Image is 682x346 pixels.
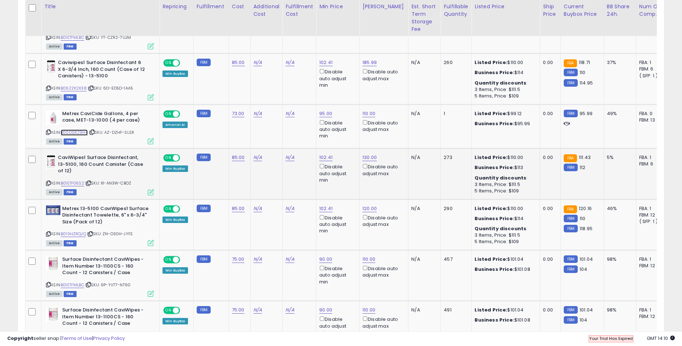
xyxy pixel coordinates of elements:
span: FBM [64,44,77,50]
a: 110.00 [362,306,375,314]
b: Metrex 13-5100 CaviWipes1 Surface Disinfectant Towelette, 6" x 6-3/4" Size (Pack of 12) [62,205,150,227]
a: 120.00 [362,205,377,212]
span: FBM [64,189,77,195]
div: Listed Price [475,3,537,10]
div: 290 [444,205,466,212]
b: Listed Price: [475,306,507,313]
a: 85.00 [232,59,245,66]
div: $101.04 [475,307,534,313]
div: Disable auto adjust min [319,315,354,336]
div: 49% [607,110,631,117]
b: CaviWipes1 Surface Disinfectant, 13-5100, 160 Count Canister (Case of 12) [58,154,145,176]
a: 130.00 [362,154,377,161]
div: FBM: 6 [639,161,663,167]
span: | SKU: AZ-DZHF-SLSR [89,129,134,135]
small: FBM [564,69,578,76]
span: All listings currently available for purchase on Amazon [46,44,63,50]
span: 101.04 [580,256,593,263]
a: 102.41 [319,154,333,161]
span: All listings currently available for purchase on Amazon [46,94,63,100]
div: 273 [444,154,466,161]
div: Disable auto adjust max [362,68,403,82]
span: OFF [179,60,191,66]
div: Win BuyBox [163,318,188,324]
div: 0.00 [543,307,555,313]
b: Business Price: [475,317,514,323]
a: 102.41 [319,59,333,66]
div: Disable auto adjust max [362,163,403,177]
small: FBM [564,316,578,324]
div: 0.00 [543,59,555,66]
div: : [475,226,534,232]
small: FBM [197,59,211,66]
div: ASIN: [46,256,154,296]
span: All listings currently available for purchase on Amazon [46,138,63,145]
div: Cost [232,3,247,10]
strong: Copyright [7,335,33,342]
span: 104 [580,266,587,273]
div: Fulfillment Cost [285,3,313,18]
small: FBM [197,205,211,212]
span: FBM [64,94,77,100]
div: FBM: 12 [639,313,663,320]
a: N/A [285,59,294,66]
div: $110.00 [475,205,534,212]
span: ON [164,155,173,161]
div: FBA: 1 [639,59,663,66]
span: ON [164,206,173,212]
small: FBM [564,225,578,232]
span: 2025-10-13 14:10 GMT [647,335,675,342]
img: 41gVdiQHdwL._SL40_.jpg [46,205,60,215]
span: 118.71 [579,59,590,66]
span: 110 [580,69,585,76]
a: N/A [253,59,262,66]
span: OFF [179,206,191,212]
span: 114.95 [580,79,593,86]
small: FBA [564,59,577,67]
div: 5% [607,154,631,161]
span: 104 [580,317,587,323]
div: FBA: 1 [639,307,663,313]
div: Ship Price [543,3,557,18]
b: Listed Price: [475,154,507,161]
span: | SKU: 9P-YV77-NT90 [85,282,131,288]
div: Fulfillment [197,3,226,10]
div: 5 Items, Price: $109 [475,93,534,99]
div: N/A [411,205,435,212]
a: B00DSR29H4 [61,129,88,136]
a: 90.00 [319,256,332,263]
b: Business Price: [475,215,514,222]
small: FBM [564,215,578,222]
b: Listed Price: [475,110,507,117]
div: $95.99 [475,120,534,127]
div: Min Price [319,3,356,10]
a: 110.00 [362,110,375,117]
span: ON [164,257,173,263]
a: 85.00 [232,205,245,212]
span: 112 [580,164,585,171]
a: 75.00 [232,256,244,263]
div: $110.00 [475,59,534,66]
div: Additional Cost [253,3,280,18]
div: 5 Items, Price: $109 [475,188,534,194]
a: 73.00 [232,110,244,117]
span: FBM [64,240,77,246]
div: 5 Items, Price: $109 [475,238,534,245]
div: FBA: 1 [639,154,663,161]
span: 110 [580,215,585,222]
div: N/A [411,59,435,66]
span: ON [164,111,173,117]
div: 3 Items, Price: $111.5 [475,232,534,238]
span: FBM [64,138,77,145]
span: All listings currently available for purchase on Amazon [46,240,63,246]
div: $101.08 [475,266,534,273]
img: 416TjfRCSlL._SL40_.jpg [46,307,60,321]
a: N/A [253,154,262,161]
b: Surface Disinfectant CaviWipes - Item Number 13-1100CS - 160 Count - 12 Canisters / Case [62,256,150,278]
span: 111.43 [579,154,591,161]
div: 260 [444,59,466,66]
div: Num of Comp. [639,3,665,18]
a: B01ETFMLBC [61,35,84,41]
small: FBM [564,306,578,314]
div: [PERSON_NAME] [362,3,405,10]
